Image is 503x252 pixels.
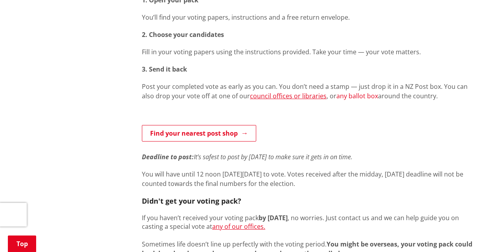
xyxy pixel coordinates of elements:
[142,65,187,74] strong: 3. Send it back
[142,30,224,39] strong: 2. Choose your candidates
[142,82,477,101] p: Post your completed vote as early as you can. You don’t need a stamp — just drop it in a NZ Post ...
[142,125,256,142] a: Find your nearest post shop
[250,92,327,100] a: council offices or libraries
[142,169,477,188] p: You will have until 12 noon [DATE][DATE] to vote. Votes received after the midday, [DATE] deadlin...
[142,47,477,57] p: Fill in your voting papers using the instructions provided. Take your time — your vote matters.
[194,153,352,161] em: It’s safest to post by [DATE] to make sure it gets in on time.
[467,219,495,247] iframe: Messenger Launcher
[142,196,241,206] strong: Didn't get your voting pack?
[8,235,36,252] a: Top
[212,222,265,231] a: any of our offices.
[259,213,288,222] strong: by [DATE]
[336,92,378,100] a: any ballot box
[142,153,194,161] em: Deadline to post:
[142,13,350,22] span: You’ll find your voting papers, instructions and a free return envelope.
[142,213,477,231] p: If you haven’t received your voting pack , no worries. Just contact us and we can help guide you ...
